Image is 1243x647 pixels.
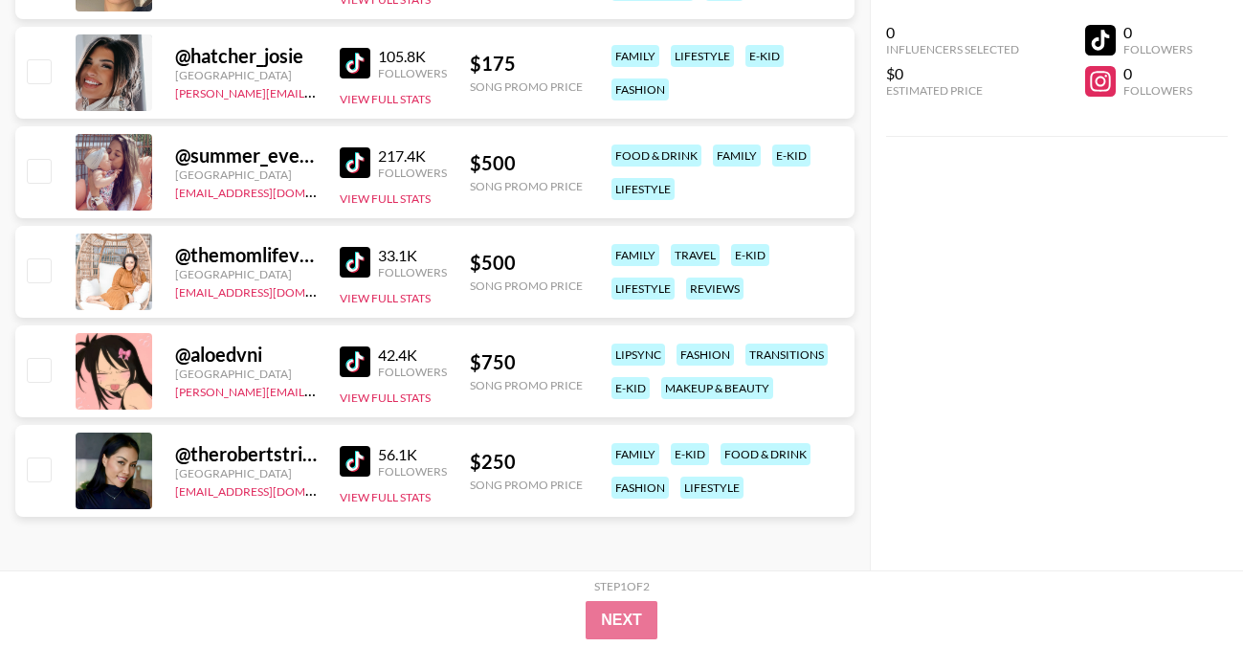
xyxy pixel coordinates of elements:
[611,178,675,200] div: lifestyle
[378,346,447,365] div: 42.4K
[745,344,828,366] div: transitions
[886,64,1019,83] div: $0
[1147,551,1220,624] iframe: Drift Widget Chat Controller
[175,442,317,466] div: @ therobertstribe
[680,477,744,499] div: lifestyle
[611,45,659,67] div: family
[378,464,447,479] div: Followers
[671,45,734,67] div: lifestyle
[340,92,431,106] button: View Full Stats
[611,278,675,300] div: lifestyle
[175,466,317,480] div: [GEOGRAPHIC_DATA]
[611,377,650,399] div: e-kid
[721,443,810,465] div: food & drink
[886,83,1019,98] div: Estimated Price
[175,182,367,200] a: [EMAIL_ADDRESS][DOMAIN_NAME]
[886,23,1019,42] div: 0
[175,144,317,167] div: @ summer_everyday
[340,247,370,278] img: TikTok
[671,443,709,465] div: e-kid
[340,48,370,78] img: TikTok
[611,443,659,465] div: family
[470,251,583,275] div: $ 500
[470,79,583,94] div: Song Promo Price
[470,378,583,392] div: Song Promo Price
[470,52,583,76] div: $ 175
[340,346,370,377] img: TikTok
[175,267,317,281] div: [GEOGRAPHIC_DATA]
[470,450,583,474] div: $ 250
[611,78,669,100] div: fashion
[175,367,317,381] div: [GEOGRAPHIC_DATA]
[686,278,744,300] div: reviews
[1123,42,1192,56] div: Followers
[1123,83,1192,98] div: Followers
[378,365,447,379] div: Followers
[470,350,583,374] div: $ 750
[611,244,659,266] div: family
[175,381,458,399] a: [PERSON_NAME][EMAIL_ADDRESS][DOMAIN_NAME]
[611,344,665,366] div: lipsync
[340,490,431,504] button: View Full Stats
[378,66,447,80] div: Followers
[175,44,317,68] div: @ hatcher_josie
[470,179,583,193] div: Song Promo Price
[745,45,784,67] div: e-kid
[340,191,431,206] button: View Full Stats
[611,477,669,499] div: fashion
[340,291,431,305] button: View Full Stats
[1123,23,1192,42] div: 0
[340,147,370,178] img: TikTok
[378,445,447,464] div: 56.1K
[175,82,549,100] a: [PERSON_NAME][EMAIL_ADDRESS][PERSON_NAME][DOMAIN_NAME]
[594,579,650,593] div: Step 1 of 2
[378,47,447,66] div: 105.8K
[611,145,701,167] div: food & drink
[175,243,317,267] div: @ themomlifevlogs
[175,480,367,499] a: [EMAIL_ADDRESS][DOMAIN_NAME]
[378,265,447,279] div: Followers
[677,344,734,366] div: fashion
[175,167,317,182] div: [GEOGRAPHIC_DATA]
[340,446,370,477] img: TikTok
[175,281,367,300] a: [EMAIL_ADDRESS][DOMAIN_NAME]
[671,244,720,266] div: travel
[340,390,431,405] button: View Full Stats
[731,244,769,266] div: e-kid
[886,42,1019,56] div: Influencers Selected
[175,343,317,367] div: @ aloedvni
[470,151,583,175] div: $ 500
[378,246,447,265] div: 33.1K
[378,166,447,180] div: Followers
[713,145,761,167] div: family
[772,145,810,167] div: e-kid
[470,279,583,293] div: Song Promo Price
[661,377,773,399] div: makeup & beauty
[586,601,657,639] button: Next
[1123,64,1192,83] div: 0
[175,68,317,82] div: [GEOGRAPHIC_DATA]
[470,478,583,492] div: Song Promo Price
[378,146,447,166] div: 217.4K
